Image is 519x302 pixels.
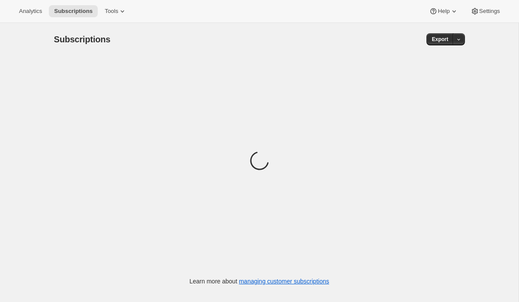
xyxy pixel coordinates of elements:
span: Tools [105,8,118,15]
a: managing customer subscriptions [239,278,329,285]
span: Subscriptions [54,35,111,44]
span: Export [432,36,448,43]
button: Subscriptions [49,5,98,17]
button: Export [426,33,453,45]
button: Analytics [14,5,47,17]
span: Help [438,8,449,15]
button: Tools [99,5,132,17]
button: Help [424,5,463,17]
span: Settings [479,8,500,15]
button: Settings [465,5,505,17]
p: Learn more about [189,277,329,286]
span: Subscriptions [54,8,93,15]
span: Analytics [19,8,42,15]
